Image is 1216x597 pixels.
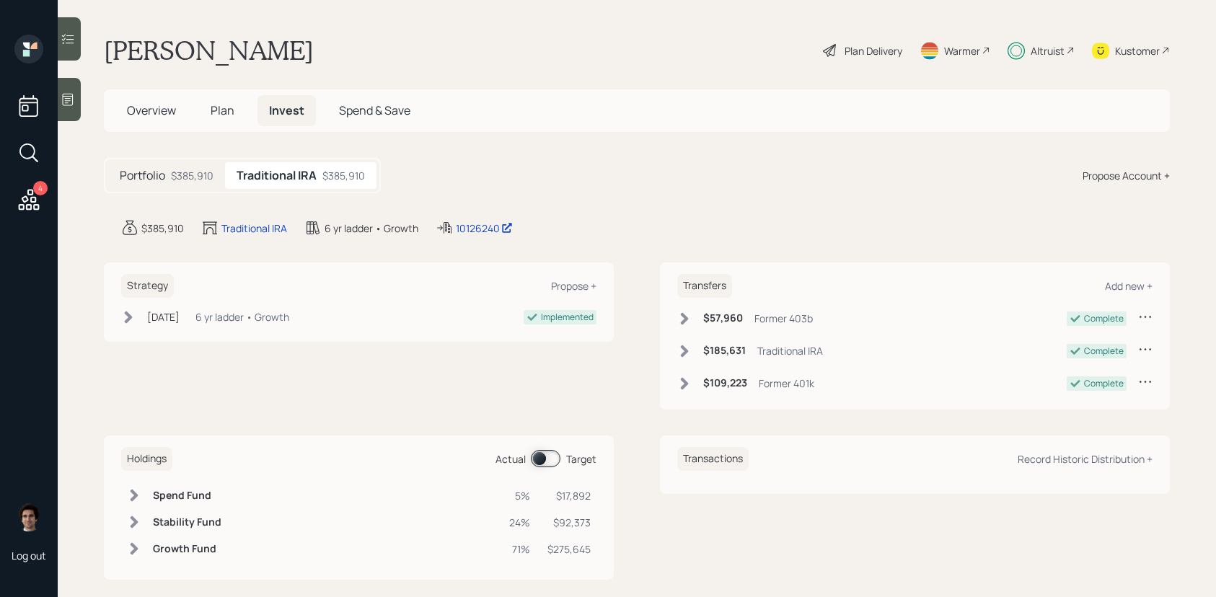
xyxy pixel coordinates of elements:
div: $275,645 [547,541,591,557]
span: Plan [211,102,234,118]
div: Complete [1084,377,1124,390]
div: 10126240 [456,221,513,236]
div: Target [566,451,596,466]
h6: $57,960 [703,312,743,324]
div: Altruist [1031,43,1065,58]
div: Kustomer [1115,43,1160,58]
div: Former 403b [754,311,813,326]
div: 4 [33,181,48,195]
h6: Growth Fund [153,543,221,555]
div: 5% [509,488,530,503]
div: Complete [1084,345,1124,358]
div: $385,910 [171,168,213,183]
img: harrison-schaefer-headshot-2.png [14,503,43,531]
div: $92,373 [547,515,591,530]
h6: $109,223 [703,377,747,389]
div: Actual [495,451,526,466]
span: Overview [127,102,176,118]
h6: Spend Fund [153,490,221,502]
div: $17,892 [547,488,591,503]
div: Propose Account + [1083,168,1170,183]
div: $385,910 [322,168,365,183]
h6: Strategy [121,274,174,298]
h6: $185,631 [703,345,746,357]
div: Propose + [551,279,596,293]
div: 24% [509,515,530,530]
h5: Traditional IRA [237,169,317,182]
div: Record Historic Distribution + [1018,452,1153,466]
div: Traditional IRA [757,343,823,358]
div: Plan Delivery [845,43,902,58]
span: Spend & Save [339,102,410,118]
div: Log out [12,549,46,562]
div: Implemented [541,311,594,324]
div: Warmer [944,43,980,58]
div: Add new + [1105,279,1153,293]
h5: Portfolio [120,169,165,182]
div: [DATE] [147,309,180,324]
h6: Holdings [121,447,172,471]
h6: Transactions [677,447,749,471]
div: 6 yr ladder • Growth [325,221,418,236]
span: Invest [269,102,304,118]
div: Traditional IRA [221,221,287,236]
h1: [PERSON_NAME] [104,35,314,66]
div: Former 401k [759,376,814,391]
div: 6 yr ladder • Growth [195,309,289,324]
h6: Transfers [677,274,732,298]
h6: Stability Fund [153,516,221,529]
div: $385,910 [141,221,184,236]
div: Complete [1084,312,1124,325]
div: 71% [509,541,530,557]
